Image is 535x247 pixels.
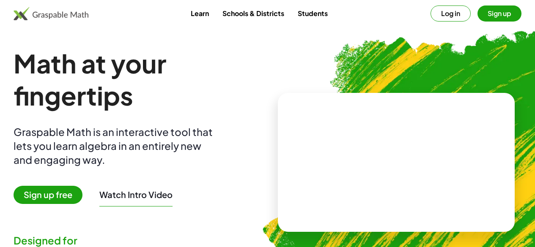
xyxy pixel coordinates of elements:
[14,186,82,204] span: Sign up free
[291,5,335,21] a: Students
[333,130,460,194] video: What is this? This is dynamic math notation. Dynamic math notation plays a central role in how Gr...
[477,5,521,22] button: Sign up
[99,189,173,200] button: Watch Intro Video
[184,5,216,21] a: Learn
[431,5,471,22] button: Log in
[14,125,217,167] div: Graspable Math is an interactive tool that lets you learn algebra in an entirely new and engaging...
[14,47,264,111] h1: Math at your fingertips
[216,5,291,21] a: Schools & Districts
